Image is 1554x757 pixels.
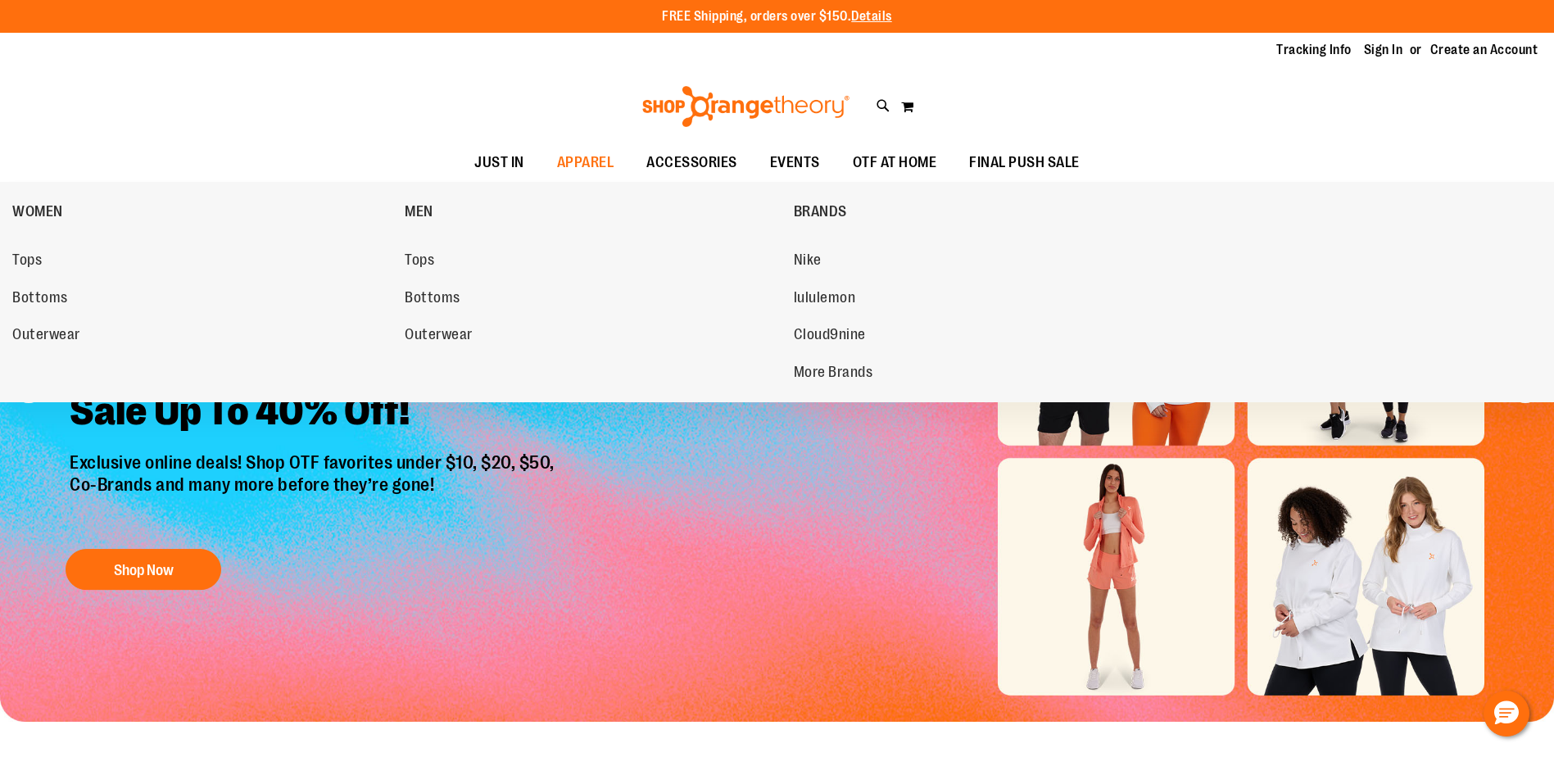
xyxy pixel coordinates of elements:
a: WOMEN [12,190,396,233]
img: Shop Orangetheory [640,86,852,127]
p: Exclusive online deals! Shop OTF favorites under $10, $20, $50, Co-Brands and many more before th... [57,452,571,533]
a: OTF AT HOME [836,144,954,182]
span: Bottoms [405,289,460,310]
span: Bottoms [12,289,68,310]
p: FREE Shipping, orders over $150. [662,7,892,26]
a: Create an Account [1430,41,1538,59]
a: BRANDS [794,190,1178,233]
span: Outerwear [405,326,473,347]
button: Hello, have a question? Let’s chat. [1484,691,1529,737]
span: Outerwear [12,326,80,347]
a: Bottoms [405,283,777,313]
a: Details [851,9,892,24]
a: Tops [405,246,777,275]
span: APPAREL [557,144,614,181]
span: Tops [12,252,42,272]
a: Final Chance To Save -Sale Up To 40% Off! Exclusive online deals! Shop OTF favorites under $10, $... [57,325,571,598]
a: FINAL PUSH SALE [953,144,1096,182]
a: Tracking Info [1276,41,1352,59]
span: BRANDS [794,203,847,224]
a: EVENTS [754,144,836,182]
a: JUST IN [458,144,541,182]
span: Cloud9nine [794,326,866,347]
span: MEN [405,203,433,224]
span: FINAL PUSH SALE [969,144,1080,181]
a: Outerwear [405,320,777,350]
a: APPAREL [541,144,631,182]
span: lululemon [794,289,856,310]
a: Sign In [1364,41,1403,59]
button: Shop Now [66,549,221,590]
span: WOMEN [12,203,63,224]
span: Nike [794,252,822,272]
span: EVENTS [770,144,820,181]
span: Tops [405,252,434,272]
a: ACCESSORIES [630,144,754,182]
span: ACCESSORIES [646,144,737,181]
a: MEN [405,190,785,233]
span: OTF AT HOME [853,144,937,181]
span: More Brands [794,364,873,384]
span: JUST IN [474,144,524,181]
